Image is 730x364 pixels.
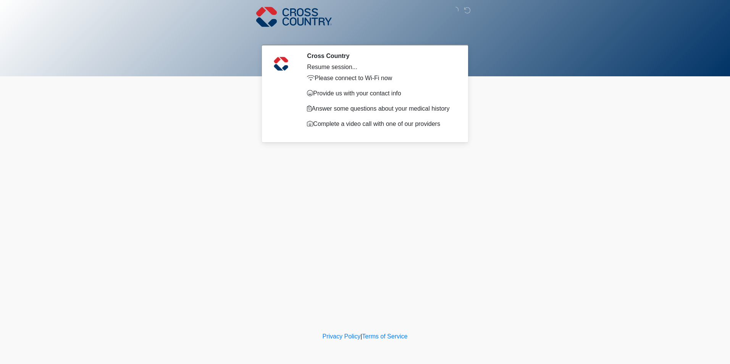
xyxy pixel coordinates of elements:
[307,52,455,60] h2: Cross Country
[270,52,292,75] img: Agent Avatar
[307,119,455,129] p: Complete a video call with one of our providers
[307,63,455,72] div: Resume session...
[307,104,455,113] p: Answer some questions about your medical history
[360,333,362,340] a: |
[258,27,472,42] h1: ‎ ‎ ‎
[362,333,407,340] a: Terms of Service
[307,89,455,98] p: Provide us with your contact info
[323,333,361,340] a: Privacy Policy
[307,74,455,83] p: Please connect to Wi-Fi now
[256,6,332,28] img: Cross Country Logo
